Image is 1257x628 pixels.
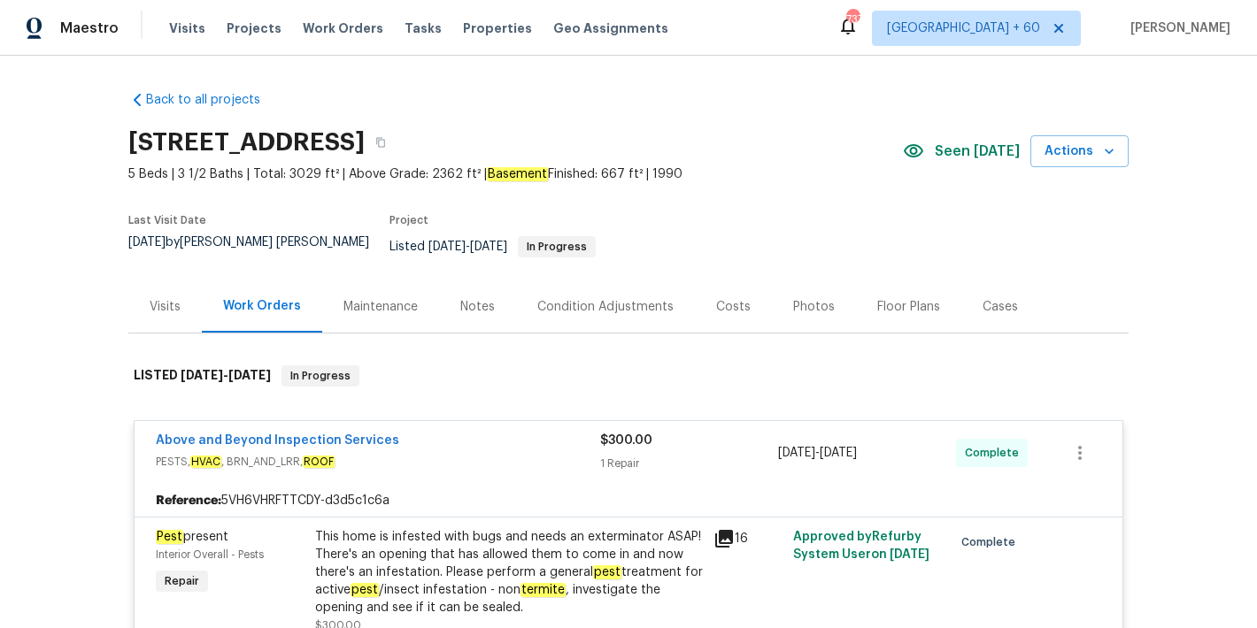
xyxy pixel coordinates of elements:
div: This home is infested with bugs and needs an exterminator ASAP! There's an opening that has allow... [315,528,703,617]
h2: [STREET_ADDRESS] [128,134,365,151]
span: Projects [227,19,281,37]
div: 16 [713,528,783,549]
div: Work Orders [223,297,301,315]
span: Seen [DATE] [935,142,1020,160]
h6: LISTED [134,365,271,387]
span: [DATE] [128,236,166,249]
span: In Progress [283,367,358,385]
span: [DATE] [181,369,223,381]
span: Maestro [60,19,119,37]
span: Geo Assignments [553,19,668,37]
em: pest [351,583,379,597]
span: PESTS, , BRN_AND_LRR, [156,453,600,471]
span: Last Visit Date [128,215,206,226]
span: Complete [965,444,1026,462]
span: present [156,530,228,544]
span: [DATE] [470,241,507,253]
span: - [428,241,507,253]
span: Work Orders [303,19,383,37]
a: Above and Beyond Inspection Services [156,434,399,447]
span: Properties [463,19,532,37]
span: 5 Beds | 3 1/2 Baths | Total: 3029 ft² | Above Grade: 2362 ft² | Finished: 667 ft² | 1990 [128,165,903,183]
em: ROOF [303,456,335,468]
span: Repair [158,572,206,590]
span: Approved by Refurby System User on [793,531,929,561]
span: - [181,369,271,381]
div: by [PERSON_NAME] [PERSON_NAME] [128,236,389,270]
span: [DATE] [428,241,466,253]
em: Pest [156,530,183,544]
div: 1 Repair [600,455,778,472]
div: Photos [793,298,835,316]
div: Costs [716,298,751,316]
span: Tasks [405,22,442,34]
span: [DATE] [228,369,271,381]
span: - [778,444,857,462]
em: HVAC [190,456,221,468]
div: Condition Adjustments [537,298,674,316]
span: [DATE] [778,447,815,459]
div: Maintenance [343,298,418,316]
div: Notes [460,298,495,316]
span: Project [389,215,428,226]
span: Listed [389,241,596,253]
span: Visits [169,19,205,37]
span: [DATE] [890,548,929,561]
span: Complete [961,533,1022,551]
span: [PERSON_NAME] [1123,19,1230,37]
div: 737 [846,11,859,28]
em: Basement [487,167,548,181]
div: Floor Plans [877,298,940,316]
span: Actions [1045,141,1114,163]
a: Back to all projects [128,91,298,109]
em: termite [521,583,566,597]
div: LISTED [DATE]-[DATE]In Progress [128,348,1129,404]
span: Interior Overall - Pests [156,549,264,560]
span: [DATE] [820,447,857,459]
em: pest [593,565,621,579]
div: 5VH6VHRFTTCDY-d3d5c1c6a [135,485,1122,517]
button: Actions [1030,135,1129,168]
div: Cases [983,298,1018,316]
div: Visits [150,298,181,316]
b: Reference: [156,492,221,509]
span: In Progress [520,241,594,252]
span: [GEOGRAPHIC_DATA] + 60 [887,19,1040,37]
span: $300.00 [600,434,652,447]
